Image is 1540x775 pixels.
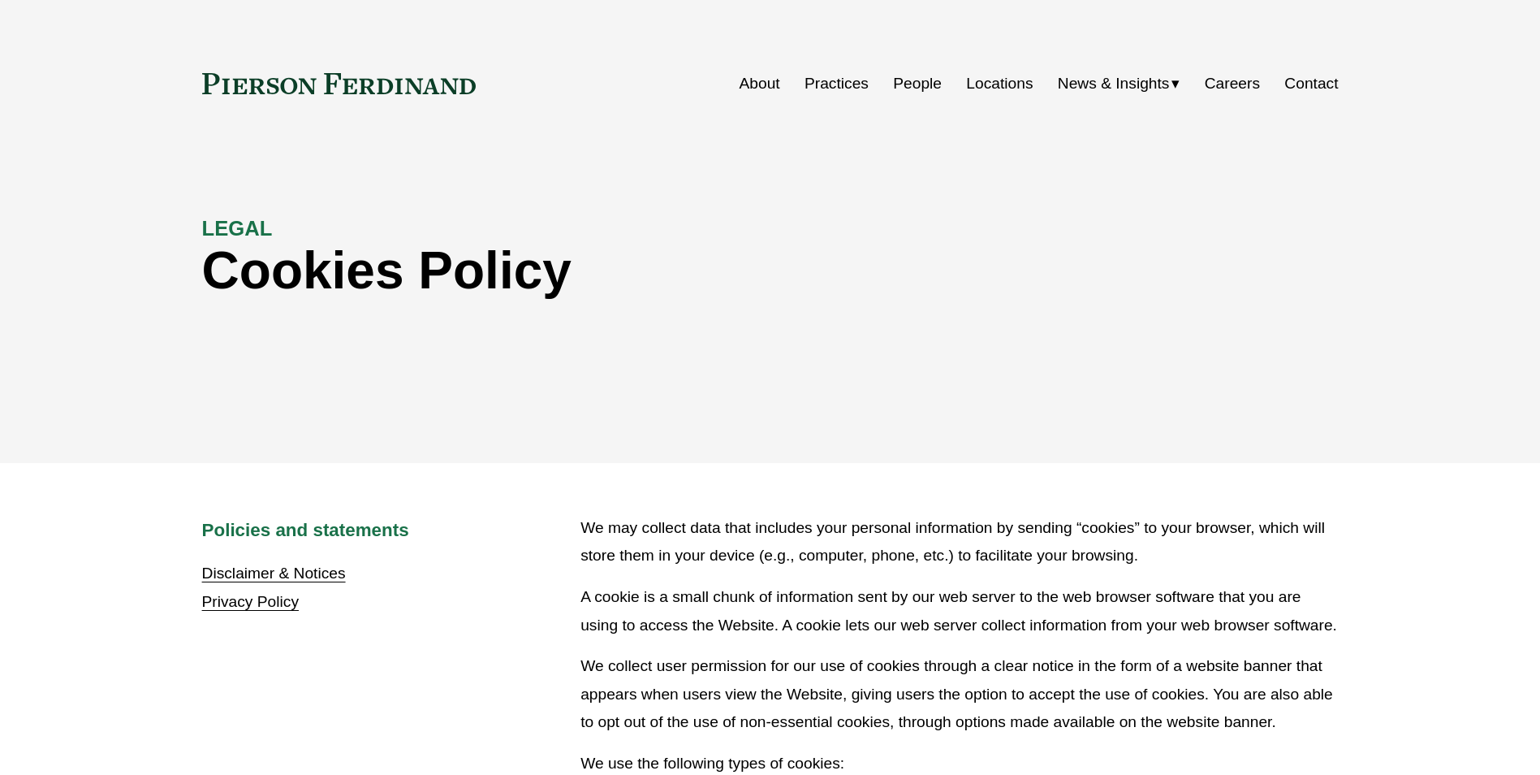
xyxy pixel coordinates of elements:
span: News & Insights [1058,70,1170,98]
a: Practices [805,68,869,99]
a: folder dropdown [1058,68,1180,99]
a: Careers [1205,68,1260,99]
a: Disclaimer & Notices [202,565,346,582]
p: We collect user permission for our use of cookies through a clear notice in the form of a website... [580,652,1338,737]
a: Privacy Policy [202,593,299,610]
strong: LEGAL [202,217,273,240]
a: About [740,68,780,99]
a: People [893,68,942,99]
p: A cookie is a small chunk of information sent by our web server to the web browser software that ... [580,583,1338,639]
a: Locations [966,68,1033,99]
strong: Policies and statements [202,520,409,540]
a: Contact [1284,68,1338,99]
p: We may collect data that includes your personal information by sending “cookies” to your browser,... [580,514,1338,570]
h1: Cookies Policy [202,241,1055,301]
